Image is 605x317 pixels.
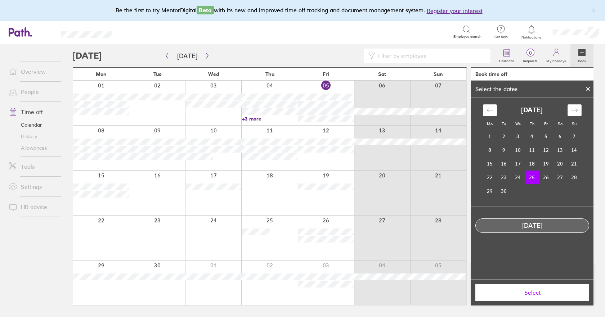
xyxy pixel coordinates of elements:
[568,104,582,116] div: Move forward to switch to the next month.
[497,171,511,184] td: Tuesday, September 23, 2025
[525,157,539,171] td: Thursday, September 18, 2025
[558,121,563,126] small: Sa
[567,157,581,171] td: Sunday, September 21, 2025
[519,50,542,56] span: 0
[475,98,590,207] div: Calendar
[427,6,483,15] button: Register your interest
[502,121,506,126] small: Tu
[3,180,61,194] a: Settings
[483,171,497,184] td: Monday, September 22, 2025
[3,85,61,99] a: People
[265,71,274,77] span: Thu
[511,143,525,157] td: Wednesday, September 10, 2025
[530,121,534,126] small: Th
[242,116,297,122] a: +3 more
[489,35,513,39] span: Get help
[539,171,553,184] td: Friday, September 26, 2025
[3,131,61,142] a: History
[497,130,511,143] td: Tuesday, September 2, 2025
[497,143,511,157] td: Tuesday, September 9, 2025
[511,171,525,184] td: Wednesday, September 24, 2025
[544,121,548,126] small: Fr
[153,71,162,77] span: Tue
[525,171,539,184] td: Selected. Thursday, September 25, 2025
[515,121,521,126] small: We
[542,44,570,67] a: My holidays
[539,157,553,171] td: Friday, September 19, 2025
[495,44,519,67] a: Calendar
[116,6,490,15] div: Be the first to try MentorDigital with its new and improved time off tracking and document manage...
[567,130,581,143] td: Sunday, September 7, 2025
[483,143,497,157] td: Monday, September 8, 2025
[519,57,542,63] label: Requests
[521,107,543,114] strong: [DATE]
[480,289,584,296] span: Select
[208,71,219,77] span: Wed
[3,119,61,131] a: Calendar
[3,200,61,214] a: HR advice
[497,157,511,171] td: Tuesday, September 16, 2025
[483,104,497,116] div: Move backward to switch to the previous month.
[495,57,519,63] label: Calendar
[96,71,107,77] span: Mon
[171,50,203,62] button: [DATE]
[197,6,214,14] span: Beta
[542,57,570,63] label: My holidays
[471,86,522,92] div: Select the dates
[3,64,61,79] a: Overview
[553,157,567,171] td: Saturday, September 20, 2025
[567,171,581,184] td: Sunday, September 28, 2025
[453,35,481,39] span: Employee search
[520,35,543,40] span: Notifications
[570,44,593,67] a: Book
[511,157,525,171] td: Wednesday, September 17, 2025
[511,130,525,143] td: Wednesday, September 3, 2025
[323,71,329,77] span: Fri
[483,157,497,171] td: Monday, September 15, 2025
[3,142,61,154] a: Allowances
[475,284,589,301] button: Select
[553,130,567,143] td: Saturday, September 6, 2025
[131,28,149,35] div: Search
[553,143,567,157] td: Saturday, September 13, 2025
[487,121,493,126] small: Mo
[3,159,61,174] a: Tools
[525,143,539,157] td: Thursday, September 11, 2025
[375,49,486,63] input: Filter by employee
[475,71,507,77] div: Book time off
[3,105,61,119] a: Time off
[553,171,567,184] td: Saturday, September 27, 2025
[572,121,577,126] small: Su
[483,184,497,198] td: Monday, September 29, 2025
[525,130,539,143] td: Thursday, September 4, 2025
[539,130,553,143] td: Friday, September 5, 2025
[574,57,591,63] label: Book
[378,71,386,77] span: Sat
[539,143,553,157] td: Friday, September 12, 2025
[567,143,581,157] td: Sunday, September 14, 2025
[520,24,543,40] a: Notifications
[519,44,542,67] a: 0Requests
[476,222,589,230] div: [DATE]
[497,184,511,198] td: Tuesday, September 30, 2025
[434,71,443,77] span: Sun
[483,130,497,143] td: Monday, September 1, 2025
